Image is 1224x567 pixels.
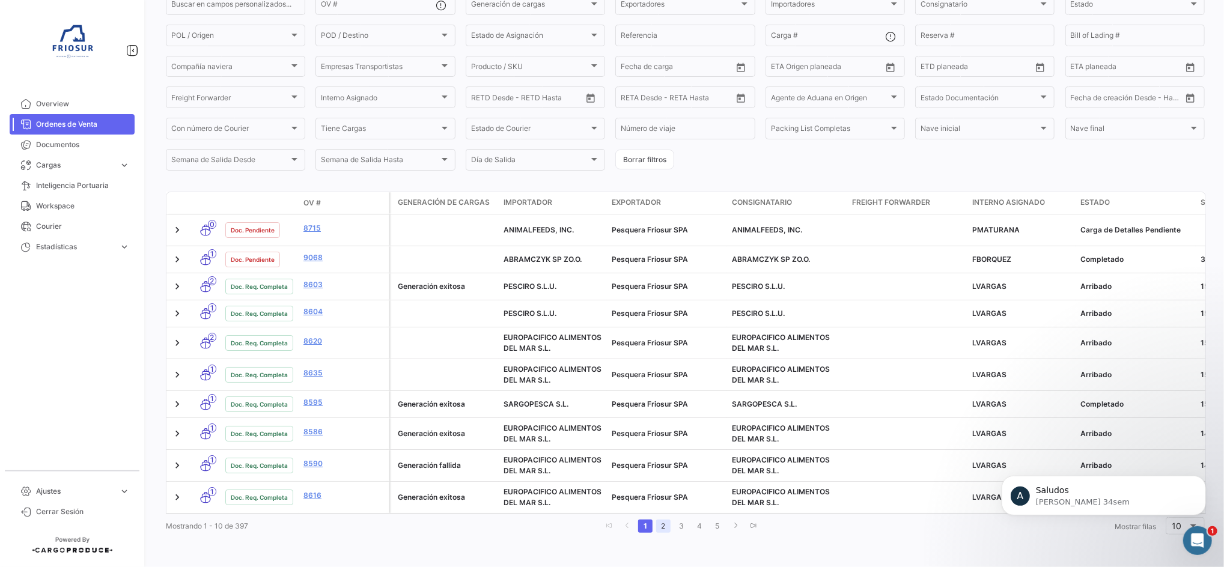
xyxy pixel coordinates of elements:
a: go to last page [746,520,761,533]
a: 8586 [303,426,384,437]
a: 5 [710,520,725,533]
a: Expand/Collapse Row [171,428,183,440]
span: Ordenes de Venta [36,119,130,130]
span: Doc. Req. Completa [231,370,288,380]
span: PESCIRO S.L.U. [732,309,785,318]
button: Open calendar [1031,58,1049,76]
datatable-header-cell: Modo de Transporte [190,198,221,208]
a: Overview [10,94,135,114]
a: Expand/Collapse Row [171,224,183,236]
span: 1 [208,394,216,403]
input: Desde [771,64,793,73]
input: Desde [621,64,642,73]
input: Hasta [1101,64,1154,73]
span: Documentos [36,139,130,150]
span: EUROPACIFICO ALIMENTOS DEL MAR S.L. [504,455,601,475]
span: Consignatario [732,197,792,208]
span: Estado Documentación [921,95,1038,103]
iframe: Intercom notifications mensaje [984,450,1224,535]
span: Compañía naviera [171,64,289,73]
span: OV # [303,198,321,208]
span: Generación de cargas [471,2,589,10]
li: page 3 [672,516,690,536]
input: Hasta [501,95,554,103]
span: Overview [36,99,130,109]
button: Open calendar [1181,58,1199,76]
input: Desde [621,95,642,103]
span: Día de Salida [471,157,589,166]
span: Estado [1080,197,1110,208]
span: Doc. Pendiente [231,255,275,264]
input: Hasta [651,64,704,73]
span: SARGOPESCA S.L. [732,399,797,408]
input: Hasta [801,64,854,73]
a: 8595 [303,397,384,408]
a: Workspace [10,196,135,216]
a: go to first page [602,520,617,533]
span: 2 [208,276,216,285]
input: Desde [1071,95,1092,103]
button: Open calendar [582,89,600,107]
a: Expand/Collapse Row [171,398,183,410]
span: Estadísticas [36,241,114,252]
span: Cargas [36,160,114,171]
span: PESCIRO S.L.U. [732,282,785,291]
span: EUROPACIFICO ALIMENTOS DEL MAR S.L. [504,333,601,353]
input: Desde [921,64,942,73]
span: 1 [208,487,216,496]
span: LVARGAS [972,399,1006,408]
span: FBORQUEZ [972,255,1011,264]
span: ABRAMCZYK SP ZO.O. [504,255,582,264]
li: page 4 [690,516,708,536]
span: EUROPACIFICO ALIMENTOS DEL MAR S.L. [732,487,830,507]
span: Pesquera Friosur SPA [612,399,688,408]
datatable-header-cell: Exportador [607,192,727,214]
a: 8715 [303,223,384,234]
input: Desde [471,95,493,103]
a: 9068 [303,252,384,263]
span: Estado [1071,2,1189,10]
a: 8590 [303,458,384,469]
datatable-header-cell: Estado Doc. [221,198,299,208]
span: ANIMALFEEDS, INC. [732,225,802,234]
span: Interno Asignado [321,95,439,103]
div: Generación fallida [398,460,494,471]
span: Pesquera Friosur SPA [612,309,688,318]
div: Arribado [1080,338,1191,348]
button: Open calendar [1181,89,1199,107]
span: EUROPACIFICO ALIMENTOS DEL MAR S.L. [732,365,830,384]
span: Packing List Completas [771,126,889,135]
span: 1 [208,303,216,312]
span: PESCIRO S.L.U. [504,309,556,318]
span: Workspace [36,201,130,211]
span: Estado de Courier [471,126,589,135]
div: Generación exitosa [398,399,494,410]
span: 1 [208,455,216,464]
span: Producto / SKU [471,64,589,73]
a: 8603 [303,279,384,290]
span: Exportadores [621,2,738,10]
img: 6ea6c92c-e42a-4aa8-800a-31a9cab4b7b0.jpg [42,14,102,74]
datatable-header-cell: Interno Asignado [967,192,1076,214]
span: Courier [36,221,130,232]
span: Semana de Salida Hasta [321,157,439,166]
span: POL / Origen [171,33,289,41]
a: Expand/Collapse Row [171,369,183,381]
span: Importadores [771,2,889,10]
button: Open calendar [732,58,750,76]
span: Doc. Req. Completa [231,493,288,502]
span: Doc. Req. Completa [231,429,288,438]
datatable-header-cell: Consignatario [727,192,847,214]
span: Pesquera Friosur SPA [612,255,688,264]
input: Hasta [651,95,704,103]
span: Freight Forwarder [852,197,930,208]
a: Courier [10,216,135,237]
div: Generación exitosa [398,281,494,292]
span: Consignatario [921,2,1038,10]
span: PESCIRO S.L.U. [504,282,556,291]
a: Documentos [10,135,135,155]
span: Semana de Salida Desde [171,157,289,166]
span: Empresas Transportistas [321,64,439,73]
a: Expand/Collapse Row [171,308,183,320]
